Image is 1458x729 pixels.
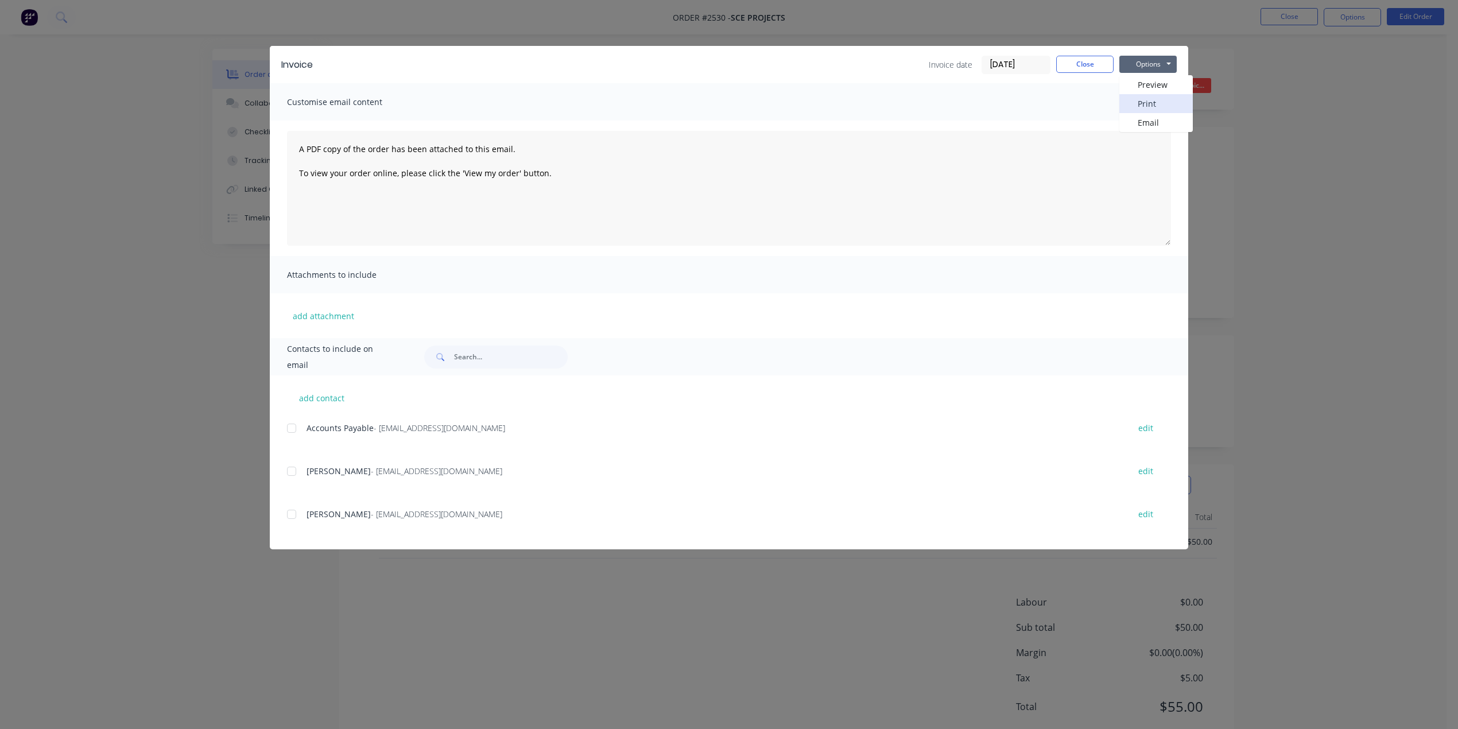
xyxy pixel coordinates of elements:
button: Preview [1119,75,1193,94]
div: Invoice [281,58,313,72]
span: - [EMAIL_ADDRESS][DOMAIN_NAME] [371,509,502,519]
span: Customise email content [287,94,413,110]
span: - [EMAIL_ADDRESS][DOMAIN_NAME] [374,422,505,433]
button: Print [1119,94,1193,113]
input: Search... [454,346,568,369]
button: Close [1056,56,1114,73]
button: Options [1119,56,1177,73]
textarea: A PDF copy of the order has been attached to this email. To view your order online, please click ... [287,131,1171,246]
span: Contacts to include on email [287,341,395,373]
button: add attachment [287,307,360,324]
button: Email [1119,113,1193,132]
button: edit [1131,506,1160,522]
span: Attachments to include [287,267,413,283]
button: add contact [287,389,356,406]
span: - [EMAIL_ADDRESS][DOMAIN_NAME] [371,466,502,476]
button: edit [1131,420,1160,436]
span: [PERSON_NAME] [307,509,371,519]
span: [PERSON_NAME] [307,466,371,476]
button: edit [1131,463,1160,479]
span: Accounts Payable [307,422,374,433]
span: Invoice date [929,59,972,71]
